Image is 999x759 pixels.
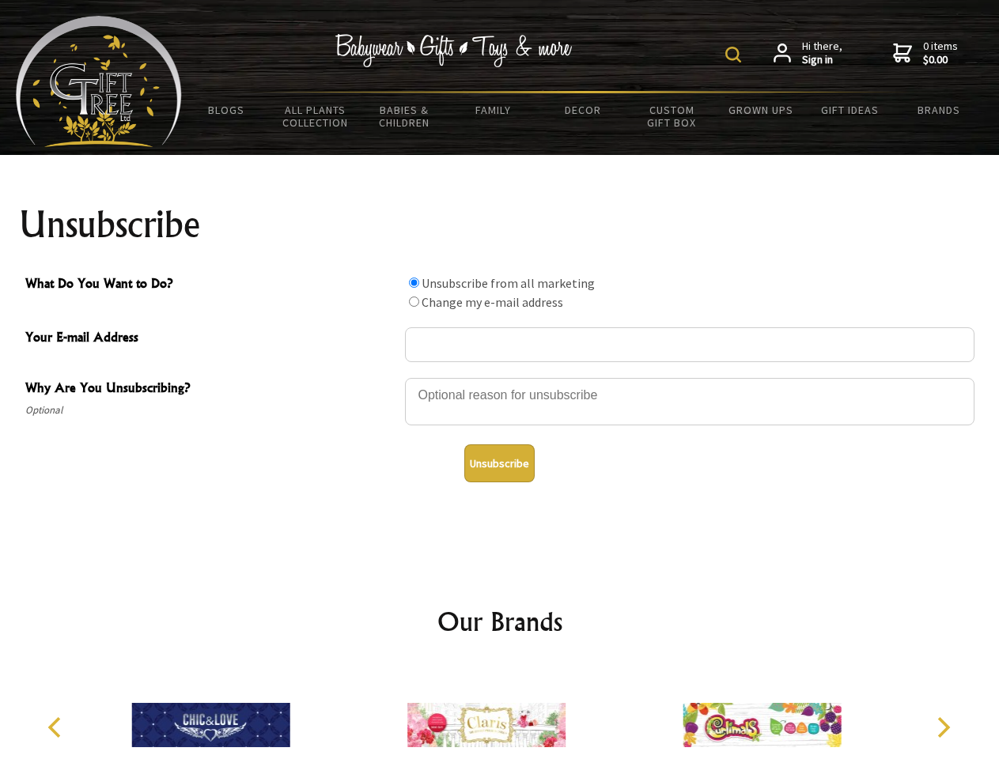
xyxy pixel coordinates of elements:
[182,93,271,126] a: BLOGS
[422,294,563,310] label: Change my e-mail address
[925,710,960,745] button: Next
[335,34,573,67] img: Babywear - Gifts - Toys & more
[271,93,361,139] a: All Plants Collection
[16,16,182,147] img: Babyware - Gifts - Toys and more...
[895,93,984,126] a: Brands
[538,93,627,126] a: Decor
[464,444,535,482] button: Unsubscribe
[19,206,981,244] h1: Unsubscribe
[716,93,805,126] a: Grown Ups
[405,327,974,362] input: Your E-mail Address
[25,274,397,296] span: What Do You Want to Do?
[409,278,419,288] input: What Do You Want to Do?
[405,378,974,425] textarea: Why Are You Unsubscribing?
[40,710,74,745] button: Previous
[893,40,958,67] a: 0 items$0.00
[923,39,958,67] span: 0 items
[360,93,449,139] a: Babies & Children
[725,47,741,62] img: product search
[449,93,539,126] a: Family
[409,296,419,307] input: What Do You Want to Do?
[32,602,968,640] h2: Our Brands
[774,40,842,67] a: Hi there,Sign in
[422,275,595,291] label: Unsubscribe from all marketing
[802,53,842,67] strong: Sign in
[25,401,397,420] span: Optional
[627,93,717,139] a: Custom Gift Box
[25,327,397,350] span: Your E-mail Address
[25,378,397,401] span: Why Are You Unsubscribing?
[805,93,895,126] a: Gift Ideas
[802,40,842,67] span: Hi there,
[923,53,958,67] strong: $0.00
